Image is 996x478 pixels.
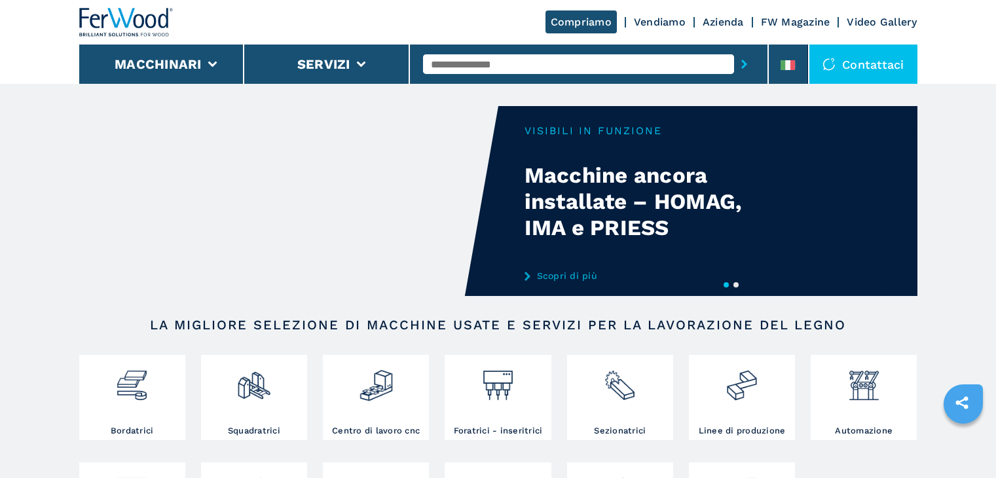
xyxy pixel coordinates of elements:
a: Scopri di più [525,270,781,281]
img: sezionatrici_2.png [602,358,637,403]
img: foratrici_inseritrici_2.png [481,358,515,403]
h3: Bordatrici [111,425,154,437]
video: Your browser does not support the video tag. [79,106,498,296]
h3: Automazione [835,425,893,437]
a: Video Gallery [847,16,917,28]
img: linee_di_produzione_2.png [724,358,759,403]
a: FW Magazine [761,16,830,28]
h3: Centro di lavoro cnc [332,425,420,437]
img: bordatrici_1.png [115,358,149,403]
img: squadratrici_2.png [236,358,271,403]
a: Automazione [811,355,917,440]
button: Servizi [297,56,350,72]
a: Squadratrici [201,355,307,440]
div: Contattaci [809,45,917,84]
h3: Sezionatrici [594,425,646,437]
a: sharethis [946,386,978,419]
h2: LA MIGLIORE SELEZIONE DI MACCHINE USATE E SERVIZI PER LA LAVORAZIONE DEL LEGNO [121,317,876,333]
iframe: Chat [940,419,986,468]
button: Macchinari [115,56,202,72]
button: 1 [724,282,729,287]
a: Bordatrici [79,355,185,440]
h3: Linee di produzione [699,425,786,437]
img: automazione.png [847,358,881,403]
a: Linee di produzione [689,355,795,440]
img: Contattaci [822,58,836,71]
h3: Squadratrici [228,425,280,437]
a: Vendiamo [634,16,686,28]
a: Centro di lavoro cnc [323,355,429,440]
img: centro_di_lavoro_cnc_2.png [359,358,394,403]
a: Sezionatrici [567,355,673,440]
a: Foratrici - inseritrici [445,355,551,440]
img: Ferwood [79,8,174,37]
a: Compriamo [545,10,617,33]
button: 2 [733,282,739,287]
a: Azienda [703,16,744,28]
button: submit-button [734,49,754,79]
h3: Foratrici - inseritrici [454,425,543,437]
